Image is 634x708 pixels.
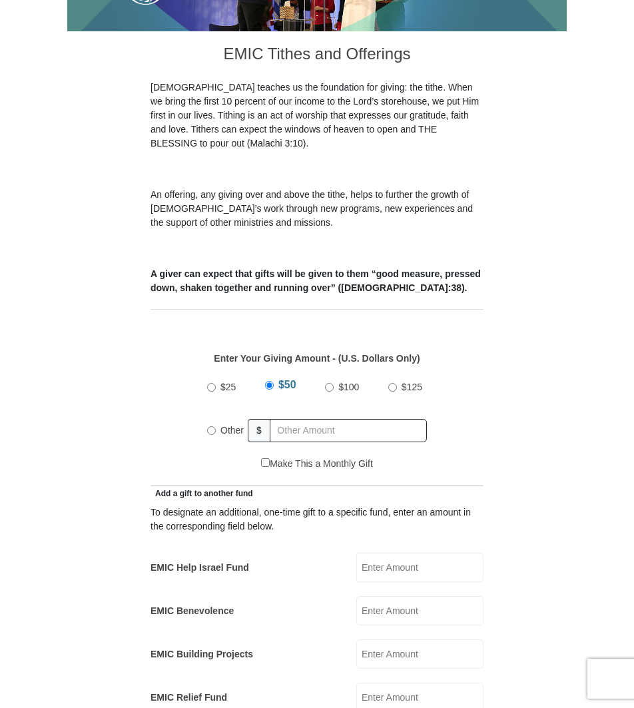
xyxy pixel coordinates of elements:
input: Enter Amount [356,553,483,582]
b: A giver can expect that gifts will be given to them “good measure, pressed down, shaken together ... [151,268,481,293]
div: To designate an additional, one-time gift to a specific fund, enter an amount in the correspondin... [151,506,483,533]
label: EMIC Relief Fund [151,691,227,705]
input: Enter Amount [356,639,483,669]
label: EMIC Benevolence [151,604,234,618]
span: $50 [278,379,296,390]
p: [DEMOGRAPHIC_DATA] teaches us the foundation for giving: the tithe. When we bring the first 10 pe... [151,81,483,151]
input: Make This a Monthly Gift [261,458,270,467]
span: Add a gift to another fund [151,489,253,498]
label: Make This a Monthly Gift [261,457,373,471]
label: EMIC Help Israel Fund [151,561,249,575]
p: An offering, any giving over and above the tithe, helps to further the growth of [DEMOGRAPHIC_DAT... [151,188,483,230]
span: Other [220,425,244,436]
span: $125 [402,382,422,392]
span: $100 [338,382,359,392]
input: Other Amount [270,419,427,442]
span: $25 [220,382,236,392]
label: EMIC Building Projects [151,647,253,661]
span: $ [248,419,270,442]
h3: EMIC Tithes and Offerings [151,31,483,81]
strong: Enter Your Giving Amount - (U.S. Dollars Only) [214,353,420,364]
input: Enter Amount [356,596,483,625]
